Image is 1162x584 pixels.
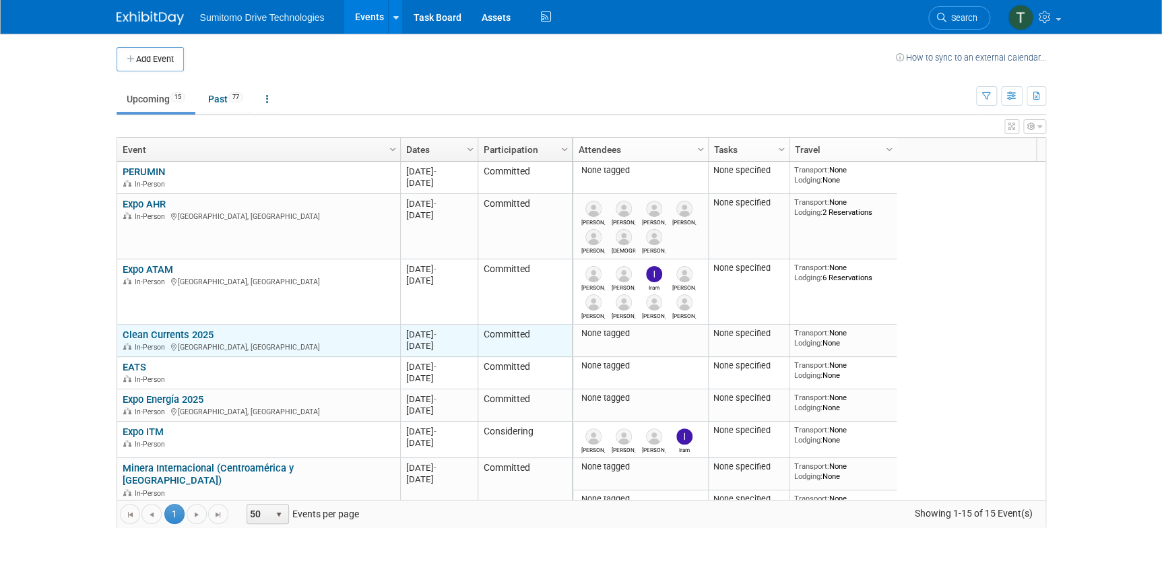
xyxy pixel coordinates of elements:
[794,403,822,412] span: Lodging:
[585,428,602,445] img: Gustavo Rodriguez
[273,509,284,520] span: select
[794,461,891,481] div: None None
[794,393,891,412] div: None None
[794,197,891,217] div: None 2 Reservations
[713,328,783,339] div: None specified
[713,461,783,472] div: None specified
[123,489,131,496] img: In-Person Event
[794,393,829,402] span: Transport:
[406,263,472,275] div: [DATE]
[642,217,666,226] div: Francisco López
[213,509,224,520] span: Go to the last page
[434,166,437,176] span: -
[794,165,829,174] span: Transport:
[646,229,662,245] img: Elí Chávez
[387,144,398,155] span: Column Settings
[123,275,394,287] div: [GEOGRAPHIC_DATA], [GEOGRAPHIC_DATA]
[578,328,703,339] div: None tagged
[795,138,888,161] a: Travel
[123,393,203,405] a: Expo Energía 2025
[672,282,696,291] div: Luis Elizondo
[123,426,164,438] a: Expo ITM
[646,201,662,217] img: Francisco López
[695,144,706,155] span: Column Settings
[585,229,602,245] img: Fernando Vázquez
[229,504,373,524] span: Events per page
[794,338,822,348] span: Lodging:
[794,435,822,445] span: Lodging:
[406,138,469,161] a: Dates
[585,266,602,282] img: Gustavo Rodriguez
[902,504,1045,523] span: Showing 1-15 of 15 Event(s)
[478,162,572,194] td: Committed
[713,165,783,176] div: None specified
[406,209,472,221] div: [DATE]
[676,294,692,311] img: Daniel Díaz Miron
[794,425,829,434] span: Transport:
[672,445,696,453] div: Iram Rincón
[123,408,131,414] img: In-Person Event
[434,394,437,404] span: -
[123,375,131,382] img: In-Person Event
[794,165,891,185] div: None None
[646,428,662,445] img: Manuel Tafoya
[434,199,437,209] span: -
[198,86,253,112] a: Past77
[385,138,400,158] a: Column Settings
[434,329,437,339] span: -
[794,263,891,282] div: None 6 Reservations
[478,389,572,422] td: Committed
[406,177,472,189] div: [DATE]
[578,494,703,505] div: None tagged
[406,166,472,177] div: [DATE]
[794,425,891,445] div: None None
[713,393,783,403] div: None specified
[123,138,391,161] a: Event
[406,474,472,485] div: [DATE]
[616,266,632,282] img: Santiago Barajas
[463,138,478,158] a: Column Settings
[774,138,789,158] a: Column Settings
[646,266,662,282] img: Iram Rincón
[247,505,270,523] span: 50
[123,462,294,487] a: Minera Internacional (Centroamérica y [GEOGRAPHIC_DATA])
[123,212,131,219] img: In-Person Event
[642,282,666,291] div: Iram Rincón
[616,201,632,217] img: Santiago Barajas
[642,311,666,319] div: Emmanuel Fabian
[478,422,572,458] td: Considering
[713,425,783,436] div: None specified
[123,166,165,178] a: PERUMIN
[581,445,605,453] div: Gustavo Rodriguez
[135,408,169,416] span: In-Person
[434,264,437,274] span: -
[713,494,783,505] div: None specified
[794,360,891,380] div: None None
[616,428,632,445] img: Santiago Barajas
[557,138,572,158] a: Column Settings
[406,405,472,416] div: [DATE]
[135,375,169,384] span: In-Person
[135,278,169,286] span: In-Person
[123,263,173,275] a: Expo ATAM
[693,138,708,158] a: Column Settings
[794,472,822,481] span: Lodging:
[559,144,570,155] span: Column Settings
[612,282,635,291] div: Santiago Barajas
[406,372,472,384] div: [DATE]
[170,92,185,102] span: 15
[581,245,605,254] div: Fernando Vázquez
[946,13,977,23] span: Search
[228,92,243,102] span: 77
[794,360,829,370] span: Transport:
[123,198,166,210] a: Expo AHR
[676,201,692,217] img: Raúl Martínez
[141,504,162,524] a: Go to the previous page
[776,144,787,155] span: Column Settings
[123,343,131,350] img: In-Person Event
[882,138,897,158] a: Column Settings
[616,229,632,245] img: Jesus Rivera
[794,370,822,380] span: Lodging:
[578,393,703,403] div: None tagged
[135,212,169,221] span: In-Person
